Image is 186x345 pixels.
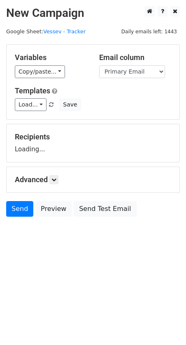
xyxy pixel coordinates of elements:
[15,132,171,154] div: Loading...
[15,98,46,111] a: Load...
[74,201,136,217] a: Send Test Email
[119,27,180,36] span: Daily emails left: 1443
[15,132,171,141] h5: Recipients
[15,86,50,95] a: Templates
[6,201,33,217] a: Send
[119,28,180,35] a: Daily emails left: 1443
[59,98,81,111] button: Save
[99,53,171,62] h5: Email column
[15,65,65,78] a: Copy/paste...
[6,6,180,20] h2: New Campaign
[15,175,171,184] h5: Advanced
[15,53,87,62] h5: Variables
[43,28,86,35] a: Vessev - Tracker
[35,201,72,217] a: Preview
[6,28,86,35] small: Google Sheet:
